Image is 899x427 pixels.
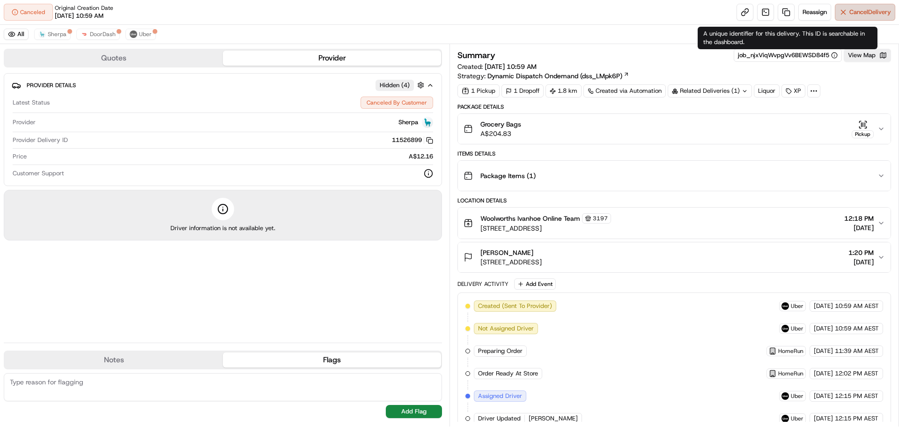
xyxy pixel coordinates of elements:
span: [DATE] [814,369,833,378]
div: Strategy: [457,71,629,81]
span: DoorDash [90,30,116,38]
span: 10:59 AM AEST [835,302,879,310]
span: HomeRun [778,347,803,355]
span: Driver information is not available yet. [170,224,275,232]
span: Provider [13,118,36,127]
span: 12:15 PM AEST [835,414,878,423]
button: Sherpa [34,29,71,40]
span: Price [13,152,27,161]
span: Sherpa [398,118,418,127]
span: Uber [791,392,803,400]
a: Dynamic Dispatch Ondemand (dss_LMpk6P) [487,71,629,81]
span: Created: [457,62,537,71]
span: [DATE] 10:59 AM [55,12,103,20]
span: Hidden ( 4 ) [380,81,410,90]
button: Provider DetailsHidden (4) [12,77,434,93]
span: Cancel Delivery [849,8,891,16]
span: Uber [139,30,152,38]
div: XP [781,84,805,97]
button: Package Items (1) [458,161,891,191]
span: 12:02 PM AEST [835,369,878,378]
button: 11526899 [392,136,433,144]
span: 12:15 PM AEST [835,392,878,400]
span: 12:18 PM [844,214,874,223]
img: sherpa_logo.png [38,30,46,38]
img: sherpa_logo.png [422,117,433,128]
span: Driver Updated [478,414,521,423]
div: Location Details [457,197,891,204]
span: Woolworths Ivanhoe Online Team [480,214,580,223]
button: Woolworths Ivanhoe Online Team3197[STREET_ADDRESS]12:18 PM[DATE] [458,208,891,239]
span: 1:20 PM [848,248,874,257]
span: Reassign [803,8,827,16]
button: Canceled [4,4,53,21]
span: 10:59 AM AEST [835,324,879,333]
div: A unique identifier for this delivery. This ID is searchable in the dashboard. [698,27,877,49]
button: Notes [5,352,223,367]
span: [STREET_ADDRESS] [480,257,542,267]
img: doordash_logo_v2.png [81,30,88,38]
div: Delivery Activity [457,280,508,288]
div: Related Deliveries (1) [668,84,752,97]
button: [PERSON_NAME][STREET_ADDRESS]1:20 PM[DATE] [458,242,891,272]
span: Uber [791,415,803,422]
span: Assigned Driver [478,392,522,400]
div: 1 Dropoff [501,84,544,97]
span: [DATE] [814,392,833,400]
span: HomeRun [778,370,803,377]
button: Add Flag [386,405,442,418]
span: Provider Delivery ID [13,136,68,144]
button: Reassign [798,4,831,21]
button: Provider [223,51,441,66]
button: Pickup [852,120,874,138]
img: uber-new-logo.jpeg [781,325,789,332]
img: uber-new-logo.jpeg [781,302,789,310]
span: [DATE] [814,414,833,423]
span: [PERSON_NAME] [480,248,533,257]
button: Hidden (4) [376,79,427,91]
span: Customer Support [13,169,64,178]
button: View Map [844,49,891,62]
span: Not Assigned Driver [478,324,534,333]
div: Created via Automation [583,84,666,97]
span: Grocery Bags [480,120,521,129]
span: Preparing Order [478,347,523,355]
span: Provider Details [27,82,76,89]
span: A$12.16 [409,152,433,161]
span: Uber [791,302,803,310]
button: job_njxViqWvpgVv6BEWSD84f5 [738,51,838,60]
button: Grocery BagsA$204.83Pickup [458,114,891,144]
span: 3197 [593,215,608,222]
div: Items Details [457,150,891,157]
span: [DATE] [814,324,833,333]
span: [DATE] [814,347,833,355]
div: Liquor [754,84,780,97]
span: Dynamic Dispatch Ondemand (dss_LMpk6P) [487,71,622,81]
button: Flags [223,352,441,367]
button: DoorDash [76,29,120,40]
span: [DATE] 10:59 AM [485,62,537,71]
span: Sherpa [48,30,66,38]
span: [STREET_ADDRESS] [480,224,611,233]
span: Original Creation Date [55,4,113,12]
span: [DATE] [844,223,874,232]
span: A$204.83 [480,129,521,138]
img: uber-new-logo.jpeg [781,392,789,400]
span: [PERSON_NAME] [529,414,578,423]
img: uber-new-logo.jpeg [781,415,789,422]
span: Package Items ( 1 ) [480,171,536,180]
span: [DATE] [814,302,833,310]
span: Order Ready At Store [478,369,538,378]
button: Uber [125,29,156,40]
span: Latest Status [13,98,50,107]
span: Created (Sent To Provider) [478,302,552,310]
div: Pickup [852,130,874,138]
span: 11:39 AM AEST [835,347,879,355]
div: 1 Pickup [457,84,500,97]
div: 1.8 km [545,84,582,97]
button: CancelDelivery [835,4,895,21]
div: Package Details [457,103,891,111]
